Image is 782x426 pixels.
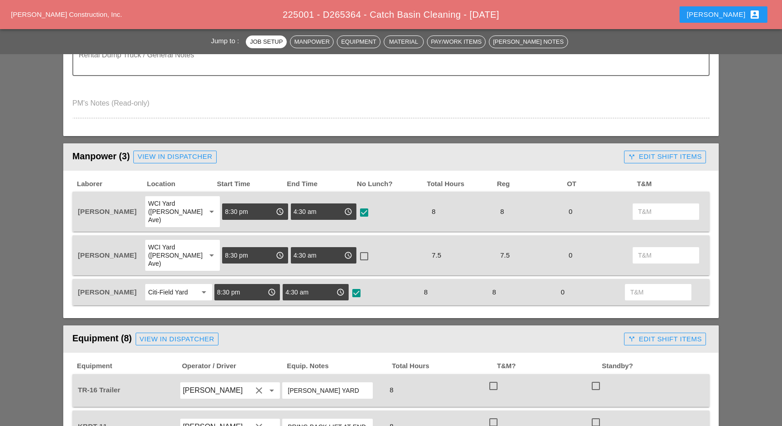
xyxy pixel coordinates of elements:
i: access_time [276,251,284,259]
span: 8 [386,386,397,394]
span: Start Time [216,179,286,189]
span: Jump to : [211,37,243,45]
span: Total Hours [391,361,496,371]
span: [PERSON_NAME] [78,208,137,215]
input: T&M [638,204,694,219]
i: arrow_drop_down [198,287,209,298]
textarea: Rental Dump Truck / General Notes [79,53,696,75]
span: 0 [565,251,576,259]
span: 0 [565,208,576,215]
a: View in Dispatcher [136,333,218,345]
i: call_split [628,153,635,161]
i: clear [254,385,264,396]
span: [PERSON_NAME] [78,288,137,296]
span: 7.5 [428,251,445,259]
span: 0 [557,288,568,296]
button: Job Setup [246,35,287,48]
div: WCI Yard ([PERSON_NAME] Ave) [148,243,198,268]
span: 8 [489,288,500,296]
div: View in Dispatcher [140,334,214,345]
span: No Lunch? [356,179,426,189]
input: Equip. Notes [288,383,367,398]
span: Total Hours [426,179,496,189]
div: Manpower (3) [72,148,620,166]
span: 8 [497,208,508,215]
span: Equipment [76,361,181,371]
span: T&M? [496,361,601,371]
a: View in Dispatcher [133,151,216,163]
span: 8 [428,208,439,215]
i: access_time [336,288,345,296]
div: [PERSON_NAME] [687,9,760,20]
span: 7.5 [497,251,513,259]
i: arrow_drop_down [206,206,217,217]
button: Edit Shift Items [624,333,706,345]
div: Job Setup [250,37,283,46]
button: Manpower [290,35,334,48]
i: arrow_drop_down [206,250,217,261]
span: TR-16 Trailer [78,386,120,394]
button: Material [384,35,424,48]
span: Equip. Notes [286,361,391,371]
i: access_time [276,208,284,216]
i: arrow_drop_down [266,385,277,396]
span: End Time [286,179,356,189]
input: T&M [638,248,694,263]
div: [PERSON_NAME] Notes [493,37,564,46]
button: [PERSON_NAME] Notes [489,35,568,48]
span: 225001 - D265364 - Catch Basin Cleaning - [DATE] [283,10,499,20]
span: Reg [496,179,566,189]
div: Edit Shift Items [628,152,702,162]
button: Pay/Work Items [427,35,486,48]
span: OT [566,179,636,189]
i: call_split [628,335,635,343]
button: [PERSON_NAME] [680,6,767,23]
div: Equipment [341,37,376,46]
input: Joshua Baker [183,383,252,398]
a: [PERSON_NAME] Construction, Inc. [11,10,122,18]
button: Equipment [337,35,380,48]
div: Citi-Field Yard [148,288,188,296]
span: 8 [420,288,431,296]
i: access_time [344,251,352,259]
span: T&M [636,179,706,189]
button: Edit Shift Items [624,151,706,163]
span: Standby? [601,361,706,371]
span: [PERSON_NAME] [78,251,137,259]
div: Material [388,37,420,46]
span: Laborer [76,179,146,189]
span: Operator / Driver [181,361,286,371]
textarea: PM's Notes (Read-only) [72,96,710,118]
div: View in Dispatcher [137,152,212,162]
i: account_box [749,9,760,20]
input: T&M [630,285,686,299]
i: access_time [344,208,352,216]
div: Manpower [294,37,330,46]
span: Location [146,179,216,189]
div: Edit Shift Items [628,334,702,345]
i: access_time [268,288,276,296]
div: Equipment (8) [72,330,620,348]
div: WCI Yard ([PERSON_NAME] Ave) [148,199,198,224]
div: Pay/Work Items [431,37,482,46]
